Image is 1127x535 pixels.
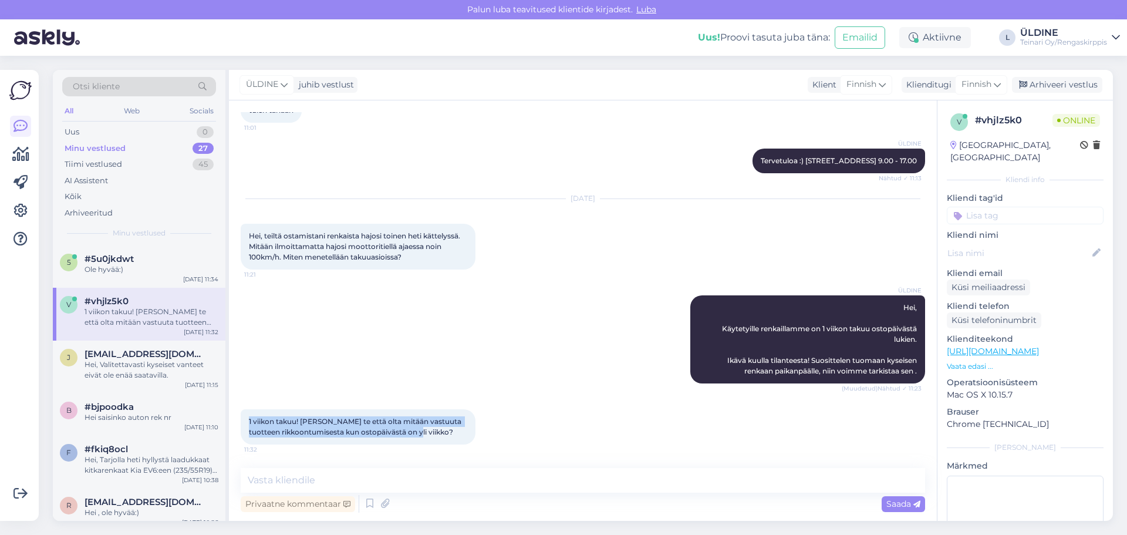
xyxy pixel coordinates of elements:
div: Arhiveeritud [65,207,113,219]
span: v [957,117,961,126]
span: v [66,300,71,309]
div: Klient [808,79,836,91]
div: [DATE] 11:10 [184,423,218,432]
div: [PERSON_NAME] [947,442,1104,453]
a: [URL][DOMAIN_NAME] [947,346,1039,356]
span: r [66,501,72,510]
div: Kliendi info [947,174,1104,185]
p: Kliendi tag'id [947,192,1104,204]
span: b [66,406,72,415]
div: Web [122,103,142,119]
button: Emailid [835,26,885,49]
div: Proovi tasuta juba täna: [698,31,830,45]
div: Uus [65,126,79,138]
p: Mac OS X 10.15.7 [947,389,1104,401]
div: Ole hyvää:) [85,264,218,275]
input: Lisa tag [947,207,1104,224]
span: ÜLDINE [246,78,278,91]
div: Minu vestlused [65,143,126,154]
span: Saada [886,499,920,509]
p: Brauser [947,406,1104,418]
input: Lisa nimi [947,247,1090,260]
div: 0 [197,126,214,138]
div: Aktiivne [899,27,971,48]
p: Kliendi email [947,267,1104,280]
p: Klienditeekond [947,333,1104,345]
div: # vhjlz5k0 [975,113,1052,127]
div: Tiimi vestlused [65,159,122,170]
div: juhib vestlust [294,79,354,91]
span: roope.kaasalainen@gmail.com [85,497,207,507]
div: [GEOGRAPHIC_DATA], [GEOGRAPHIC_DATA] [950,139,1080,164]
span: Tervetuloa :) [STREET_ADDRESS] 9.00 - 17.00 [761,156,917,165]
div: L [999,29,1015,46]
p: Vaata edasi ... [947,361,1104,372]
b: Uus! [698,32,720,43]
div: [DATE] 11:34 [183,275,218,284]
span: Finnish [961,78,991,91]
div: 1 viikon takuu! [PERSON_NAME] te että olta mitään vastuuta tuotteen rikkoontumisesta kun ostopäiv... [85,307,218,328]
span: j [67,353,70,362]
span: ÜLDINE [878,139,922,148]
span: jonne.jappinen@gmail.com [85,349,207,359]
span: #fkiq8ocl [85,444,128,455]
p: Operatsioonisüsteem [947,376,1104,389]
div: 45 [193,159,214,170]
div: Arhiveeri vestlus [1012,77,1102,93]
div: AI Assistent [65,175,108,187]
div: Küsi telefoninumbrit [947,312,1041,328]
div: Hei , ole hyvää:) [85,507,218,518]
div: Hei, Tarjolla heti hyllystä laadukkaat kitkarenkaat Kia EV6:een (235/55R19): Hankook Winter i*Cep... [85,455,218,476]
span: #5u0jkdwt [85,254,134,264]
div: ÜLDINE [1020,28,1107,38]
span: Hei, teiltä ostamistani renkaista hajosi toinen heti kättelyssä. Mitään ilmoittamatta hajosi moot... [249,231,462,261]
p: Chrome [TECHNICAL_ID] [947,418,1104,430]
p: Kliendi nimi [947,229,1104,241]
div: [DATE] 10:26 [182,518,218,527]
p: Kliendi telefon [947,300,1104,312]
span: Nähtud ✓ 11:13 [878,174,922,183]
span: #bjpoodka [85,402,134,412]
span: 5 [67,258,71,267]
span: f [66,448,71,457]
img: Askly Logo [9,79,32,102]
div: Küsi meiliaadressi [947,280,1030,295]
div: [DATE] [241,193,925,204]
div: Hei, Valitettavasti kyseiset vanteet eivät ole enää saatavilla. [85,359,218,381]
div: All [62,103,76,119]
p: Märkmed [947,460,1104,472]
div: Socials [187,103,216,119]
span: Otsi kliente [73,80,120,93]
div: [DATE] 11:15 [185,381,218,389]
div: Kõik [65,191,82,203]
span: Minu vestlused [113,228,166,238]
div: [DATE] 11:32 [184,328,218,337]
span: Luba [633,4,660,15]
span: 11:32 [244,445,288,454]
span: Finnish [846,78,876,91]
span: #vhjlz5k0 [85,296,129,307]
span: 11:01 [244,123,288,132]
div: Privaatne kommentaar [241,496,355,512]
span: Online [1052,114,1100,127]
span: 1 viikon takuu! [PERSON_NAME] te että olta mitään vastuuta tuotteen rikkoontumisesta kun ostopäiv... [249,417,463,436]
span: (Muudetud) Nähtud ✓ 11:23 [842,384,922,393]
div: Hei saisinko auton rek nr [85,412,218,423]
span: 11:21 [244,270,288,279]
a: ÜLDINETeinari Oy/Rengaskirppis [1020,28,1120,47]
div: Teinari Oy/Rengaskirppis [1020,38,1107,47]
div: [DATE] 10:38 [182,476,218,484]
span: ÜLDINE [878,286,922,295]
div: 27 [193,143,214,154]
div: Klienditugi [902,79,951,91]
